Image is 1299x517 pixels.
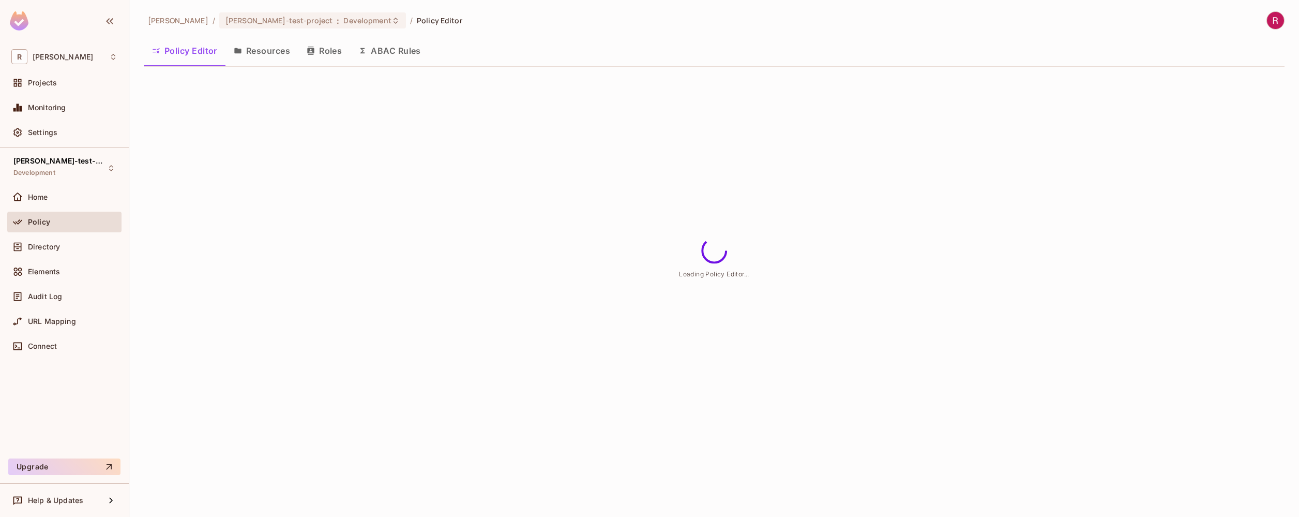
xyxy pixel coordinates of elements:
[8,459,120,475] button: Upgrade
[13,169,55,177] span: Development
[350,38,429,64] button: ABAC Rules
[298,38,350,64] button: Roles
[11,49,27,64] span: R
[28,292,62,301] span: Audit Log
[213,16,215,25] li: /
[410,16,413,25] li: /
[28,79,57,87] span: Projects
[33,53,93,61] span: Workspace: roy-poc
[28,243,60,251] span: Directory
[28,218,50,226] span: Policy
[679,270,749,277] span: Loading Policy Editor...
[1267,12,1284,29] img: roy zhang
[417,16,462,25] span: Policy Editor
[148,16,208,25] span: the active workspace
[336,17,340,25] span: :
[343,16,391,25] span: Development
[28,104,66,112] span: Monitoring
[10,11,28,31] img: SReyMgAAAABJRU5ErkJggg==
[28,193,48,201] span: Home
[28,128,57,137] span: Settings
[13,157,107,165] span: [PERSON_NAME]-test-project
[28,496,83,505] span: Help & Updates
[28,268,60,276] span: Elements
[28,317,76,326] span: URL Mapping
[225,16,333,25] span: [PERSON_NAME]-test-project
[144,38,225,64] button: Policy Editor
[225,38,298,64] button: Resources
[28,342,57,350] span: Connect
